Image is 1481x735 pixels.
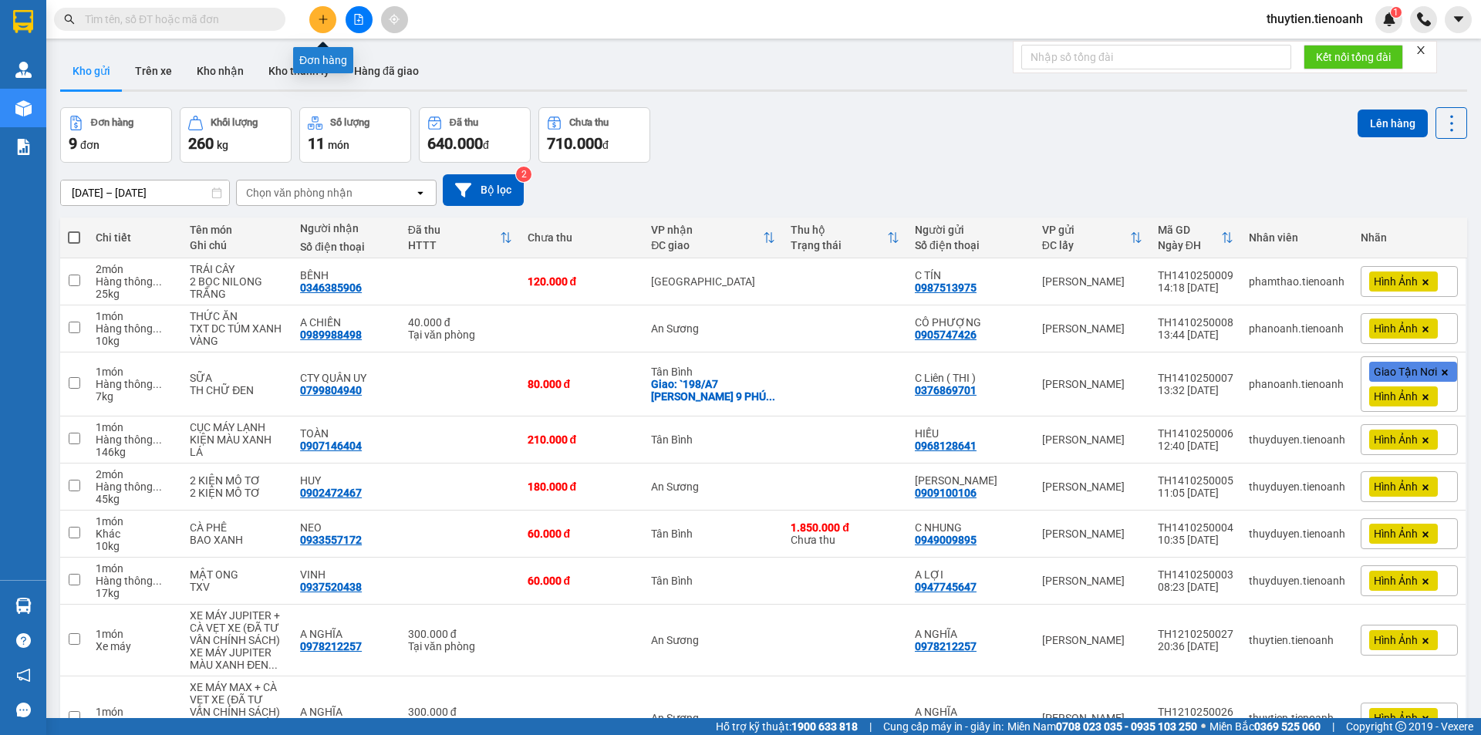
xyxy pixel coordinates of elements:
[1158,718,1233,730] div: 20:34 [DATE]
[96,718,174,730] div: Xe máy
[1042,433,1142,446] div: [PERSON_NAME]
[300,474,393,487] div: HUY
[915,316,1027,329] div: CÔ PHƯỢNG
[414,187,427,199] svg: open
[791,720,858,733] strong: 1900 633 818
[188,134,214,153] span: 260
[915,372,1027,384] div: C Liên ( THI )
[1249,231,1345,244] div: Nhân viên
[256,52,342,89] button: Kho thanh lý
[1158,224,1221,236] div: Mã GD
[1209,718,1321,735] span: Miền Bắc
[651,575,775,587] div: Tân Bình
[528,275,636,288] div: 120.000 đ
[1374,711,1418,725] span: Hình Ảnh
[1316,49,1391,66] span: Kết nối tổng đài
[408,224,500,236] div: Đã thu
[1158,487,1233,499] div: 11:05 [DATE]
[915,640,977,652] div: 0978212257
[869,718,872,735] span: |
[61,180,229,205] input: Select a date range.
[427,134,483,153] span: 640.000
[1249,575,1345,587] div: thuyduyen.tienoanh
[184,52,256,89] button: Kho nhận
[516,167,531,182] sup: 2
[651,634,775,646] div: An Sương
[1374,633,1418,647] span: Hình Ảnh
[153,433,162,446] span: ...
[153,275,162,288] span: ...
[96,575,174,587] div: Hàng thông thường
[651,366,775,378] div: Tân Bình
[300,581,362,593] div: 0937520438
[1042,634,1142,646] div: [PERSON_NAME]
[1374,574,1418,588] span: Hình Ảnh
[190,421,285,433] div: CỤC MÁY LẠNH
[300,427,393,440] div: TOÀN
[342,52,431,89] button: Hàng đã giao
[96,390,174,403] div: 7 kg
[1249,322,1345,335] div: phanoanh.tienoanh
[1374,389,1418,403] span: Hình Ảnh
[60,52,123,89] button: Kho gửi
[791,239,887,251] div: Trạng thái
[528,528,636,540] div: 60.000 đ
[1374,365,1437,379] span: Giao Tận Nơi
[1391,7,1402,18] sup: 1
[1150,217,1241,258] th: Toggle SortBy
[408,640,512,652] div: Tại văn phòng
[528,480,636,493] div: 180.000 đ
[1417,12,1431,26] img: phone-icon
[80,139,100,151] span: đơn
[190,372,285,384] div: SỮA
[381,6,408,33] button: aim
[15,139,32,155] img: solution-icon
[1042,480,1142,493] div: [PERSON_NAME]
[1042,224,1130,236] div: VP gửi
[1415,45,1426,56] span: close
[915,628,1027,640] div: A NGHĨA
[190,239,285,251] div: Ghi chú
[328,139,349,151] span: món
[1249,634,1345,646] div: thuytien.tienoanh
[96,322,174,335] div: Hàng thông thường
[1158,282,1233,294] div: 14:18 [DATE]
[915,282,977,294] div: 0987513975
[408,316,512,329] div: 40.000 đ
[915,521,1027,534] div: C NHUNG
[96,628,174,640] div: 1 món
[16,703,31,717] span: message
[483,139,489,151] span: đ
[408,628,512,640] div: 300.000 đ
[883,718,1004,735] span: Cung cấp máy in - giấy in:
[153,322,162,335] span: ...
[353,14,364,25] span: file-add
[1374,480,1418,494] span: Hình Ảnh
[190,224,285,236] div: Tên món
[1158,474,1233,487] div: TH1410250005
[96,378,174,390] div: Hàng thông thường
[96,493,174,505] div: 45 kg
[1034,217,1150,258] th: Toggle SortBy
[408,706,512,718] div: 300.000 đ
[85,11,267,28] input: Tìm tên, số ĐT hoặc mã đơn
[1042,575,1142,587] div: [PERSON_NAME]
[450,117,478,128] div: Đã thu
[1374,322,1418,335] span: Hình Ảnh
[1056,720,1197,733] strong: 0708 023 035 - 0935 103 250
[293,47,353,73] div: Đơn hàng
[569,117,609,128] div: Chưa thu
[190,487,285,499] div: 2 KIỆN MÔ TƠ
[300,269,393,282] div: BÊNH
[91,117,133,128] div: Đơn hàng
[153,480,162,493] span: ...
[1382,12,1396,26] img: icon-new-feature
[1254,9,1375,29] span: thuytien.tienoanh
[300,440,362,452] div: 0907146404
[190,322,285,347] div: TXT DC TÚM XANH VÀNG
[783,217,907,258] th: Toggle SortBy
[190,384,285,396] div: TH CHỮ ĐEN
[300,718,362,730] div: 0978212257
[716,718,858,735] span: Hỗ trợ kỹ thuật:
[408,718,512,730] div: Tại văn phòng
